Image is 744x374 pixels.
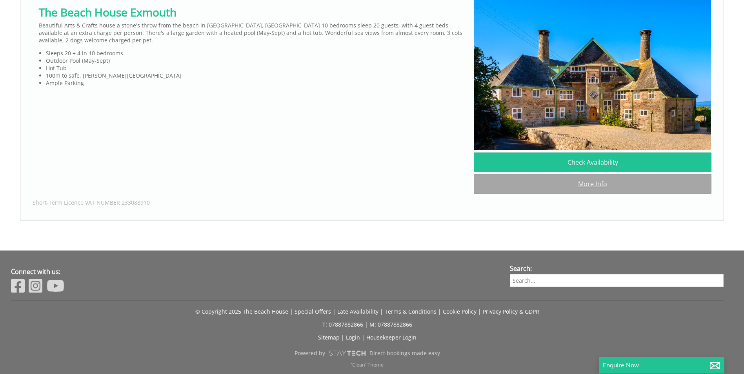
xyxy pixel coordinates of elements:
[483,308,539,315] a: Privacy Policy & GDPR
[11,278,25,294] img: Facebook
[341,334,344,341] span: |
[346,334,360,341] a: Login
[337,308,378,315] a: Late Availability
[333,308,336,315] span: |
[11,267,496,276] h3: Connect with us:
[318,334,340,341] a: Sitemap
[322,321,363,328] a: T: 07887882866
[369,321,412,328] a: M: 07887882866
[11,347,724,360] a: Powered byDirect bookings made easy
[46,72,468,79] li: 100m to safe, [PERSON_NAME][GEOGRAPHIC_DATA]
[443,308,477,315] a: Cookie Policy
[510,264,724,273] h3: Search:
[290,308,293,315] span: |
[295,308,331,315] a: Special Offers
[46,64,468,72] li: Hot Tub
[47,278,64,294] img: Youtube
[365,321,368,328] span: |
[385,308,437,315] a: Terms & Conditions
[46,57,468,64] li: Outdoor Pool (May-Sept)
[366,334,417,341] a: Housekeeper Login
[474,174,711,194] a: More Info
[478,308,481,315] span: |
[46,49,468,57] li: Sleeps 20 + 4 in 10 bedrooms
[328,349,366,358] img: scrumpy.png
[510,274,724,287] input: Search...
[474,153,711,172] a: Check Availability
[39,5,176,20] a: The Beach House Exmouth
[362,334,365,341] span: |
[438,308,441,315] span: |
[603,361,720,369] p: Enquire Now
[33,196,711,206] div: Short-Term Licence VAT NUMBER 233088910
[29,278,42,294] img: Instagram
[39,22,468,44] p: Beautiful Arts & Crafts house a stone's throw from the beach in [GEOGRAPHIC_DATA], [GEOGRAPHIC_DA...
[380,308,383,315] span: |
[11,361,724,368] p: 'Clean' Theme
[195,308,288,315] a: © Copyright 2025 The Beach House
[46,79,468,87] li: Ample Parking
